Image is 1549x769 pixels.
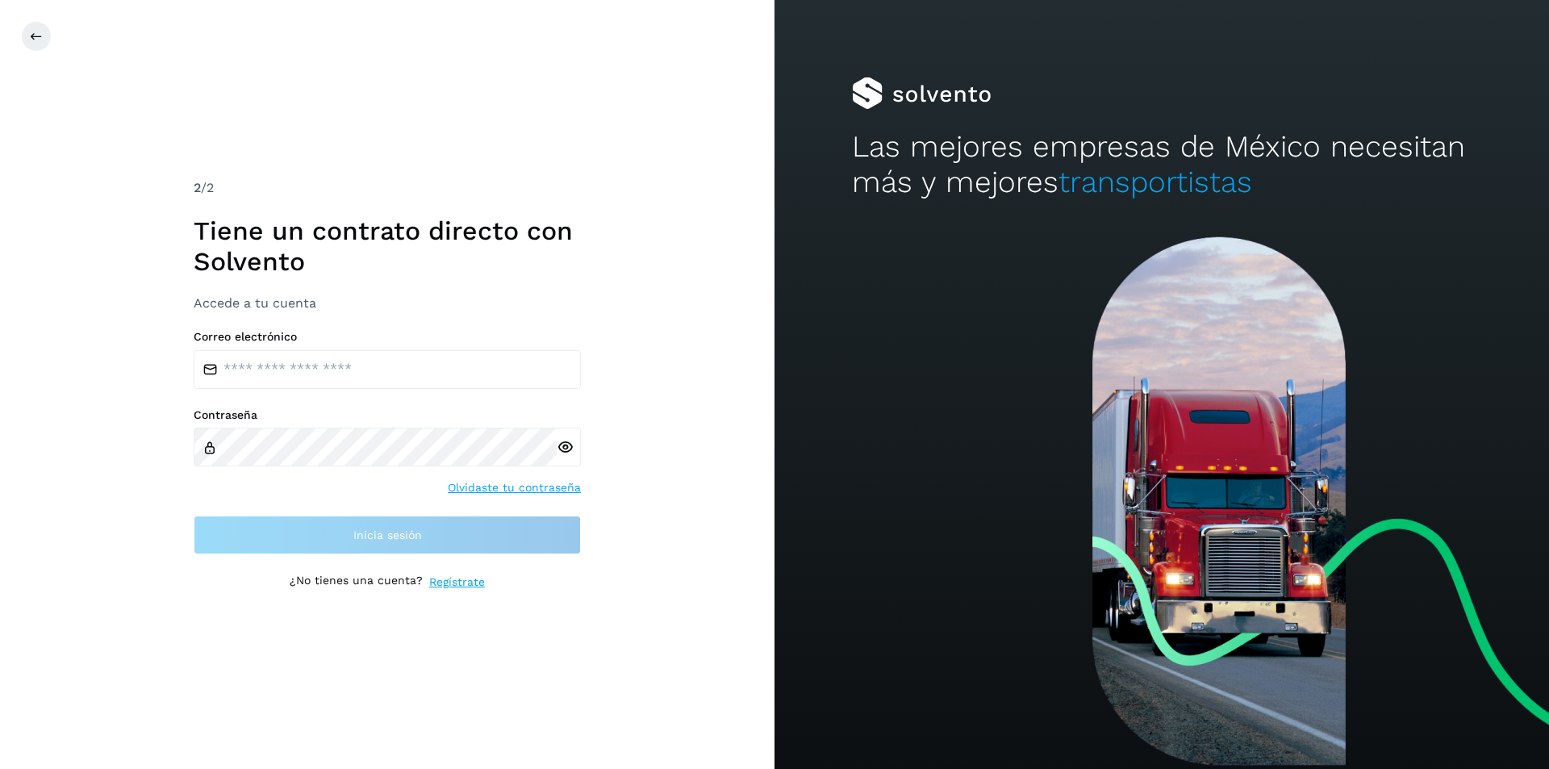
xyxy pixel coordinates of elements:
h3: Accede a tu cuenta [194,295,581,311]
span: 2 [194,180,201,195]
p: ¿No tienes una cuenta? [290,574,423,591]
label: Correo electrónico [194,330,581,344]
label: Contraseña [194,408,581,422]
a: Regístrate [429,574,485,591]
button: Inicia sesión [194,516,581,554]
h1: Tiene un contrato directo con Solvento [194,215,581,278]
span: transportistas [1058,165,1252,199]
a: Olvidaste tu contraseña [448,479,581,496]
h2: Las mejores empresas de México necesitan más y mejores [852,129,1472,201]
div: /2 [194,178,581,198]
span: Inicia sesión [353,529,422,541]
